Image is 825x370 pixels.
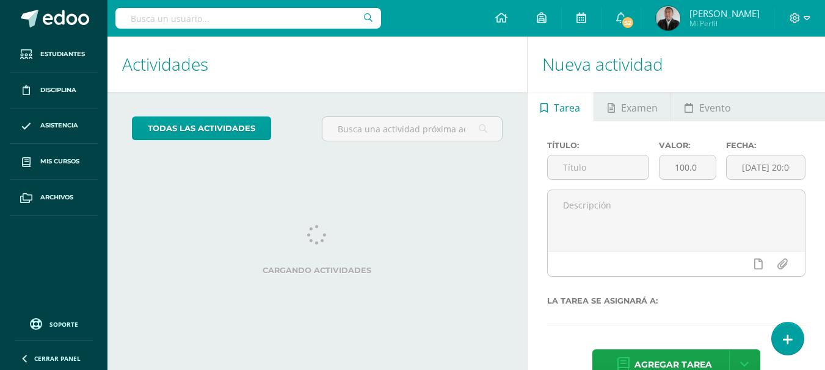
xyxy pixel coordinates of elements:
[40,49,85,59] span: Estudiantes
[10,37,98,73] a: Estudiantes
[554,93,580,123] span: Tarea
[621,16,634,29] span: 52
[594,92,671,121] a: Examen
[10,109,98,144] a: Asistencia
[548,155,649,179] input: Título
[671,92,744,121] a: Evento
[40,121,78,130] span: Asistencia
[10,144,98,180] a: Mis cursos
[689,7,760,20] span: [PERSON_NAME]
[10,180,98,216] a: Archivos
[132,266,503,275] label: Cargando actividades
[621,93,658,123] span: Examen
[40,193,73,202] span: Archivos
[547,141,649,150] label: Título:
[659,141,716,150] label: Valor:
[10,73,98,109] a: Disciplina
[40,85,76,95] span: Disciplina
[15,315,93,332] a: Soporte
[528,92,594,121] a: Tarea
[660,155,716,179] input: Puntos máximos
[122,37,512,92] h1: Actividades
[699,93,731,123] span: Evento
[656,6,680,30] img: 8e337047394b3ae7d1ae796442da1b8e.png
[689,18,760,29] span: Mi Perfil
[49,320,78,329] span: Soporte
[726,141,805,150] label: Fecha:
[34,354,81,363] span: Cerrar panel
[40,157,79,166] span: Mis cursos
[542,37,810,92] h1: Nueva actividad
[132,116,271,140] a: todas las Actividades
[322,117,501,141] input: Busca una actividad próxima aquí...
[115,8,381,29] input: Busca un usuario...
[727,155,805,179] input: Fecha de entrega
[547,296,805,305] label: La tarea se asignará a:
